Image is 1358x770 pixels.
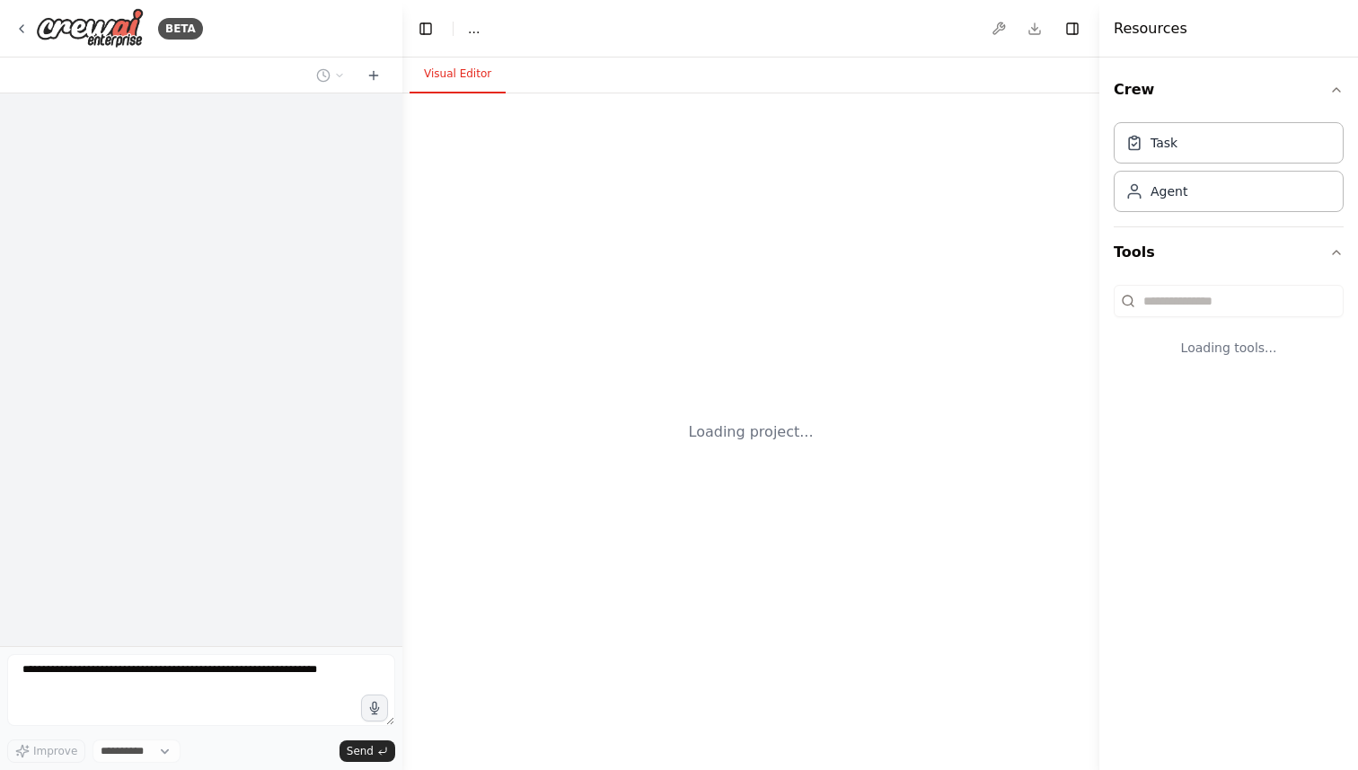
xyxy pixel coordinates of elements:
img: Logo [36,8,144,49]
h4: Resources [1114,18,1187,40]
button: Hide right sidebar [1060,16,1085,41]
button: Send [339,740,395,762]
span: Improve [33,744,77,758]
div: Tools [1114,278,1344,385]
button: Switch to previous chat [309,65,352,86]
button: Tools [1114,227,1344,278]
button: Start a new chat [359,65,388,86]
button: Click to speak your automation idea [361,695,388,721]
div: BETA [158,18,203,40]
nav: breadcrumb [468,20,480,38]
span: Send [347,744,374,758]
span: ... [468,20,480,38]
div: Task [1151,134,1177,152]
div: Agent [1151,182,1187,200]
div: Loading tools... [1114,324,1344,371]
div: Crew [1114,115,1344,226]
button: Hide left sidebar [413,16,438,41]
button: Crew [1114,65,1344,115]
button: Visual Editor [410,56,506,93]
button: Improve [7,739,85,763]
div: Loading project... [689,421,814,443]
